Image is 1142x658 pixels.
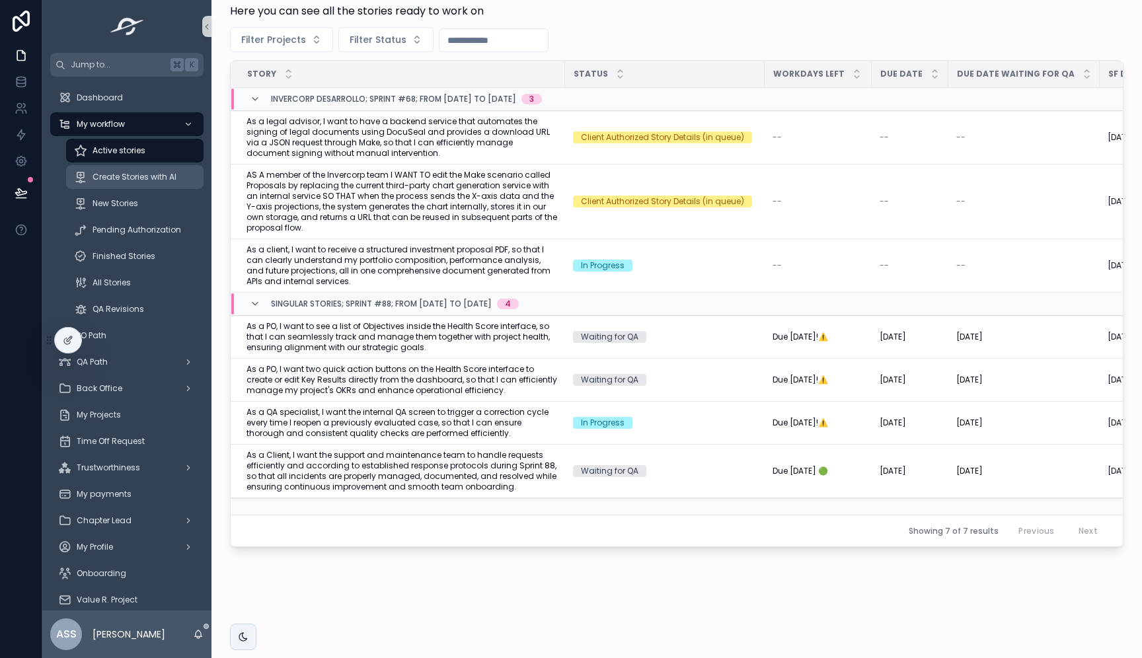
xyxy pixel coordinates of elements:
[773,466,828,476] span: Due [DATE] 🟢
[880,418,940,428] a: [DATE]
[77,595,137,605] span: Value R. Project
[581,417,625,429] div: In Progress
[247,244,557,287] span: As a client, I want to receive a structured investment proposal PDF, so that I can clearly unders...
[66,165,204,189] a: Create Stories with AI
[909,526,999,536] span: Showing 7 of 7 results
[50,350,204,374] a: QA Path
[956,466,1092,476] a: [DATE]
[956,466,983,476] span: [DATE]
[56,626,77,642] span: ASS
[956,132,966,143] span: --
[50,429,204,453] a: Time Off Request
[271,94,516,104] span: Invercorp Desarrollo; Sprint #68; From [DATE] to [DATE]
[338,27,434,52] button: Select Button
[93,628,165,641] p: [PERSON_NAME]
[271,299,492,309] span: Singular Stories; Sprint #88; From [DATE] to [DATE]
[773,375,864,385] a: Due [DATE]!⚠️
[880,332,906,342] span: [DATE]
[956,418,1092,428] a: [DATE]
[247,170,557,233] span: AS A member of the Invercorp team I WANT TO edit the Make scenario called Proposals by replacing ...
[77,383,122,394] span: Back Office
[957,69,1075,79] span: Due Date Waiting for QA
[956,332,983,342] span: [DATE]
[505,299,511,309] div: 4
[956,260,1092,271] a: --
[880,260,889,271] span: --
[956,375,983,385] span: [DATE]
[66,192,204,215] a: New Stories
[956,196,966,207] span: --
[773,466,864,476] a: Due [DATE] 🟢
[773,260,782,271] span: --
[77,542,113,552] span: My Profile
[50,562,204,585] a: Onboarding
[93,277,131,288] span: All Stories
[93,225,181,235] span: Pending Authorization
[247,364,557,396] span: As a PO, I want two quick action buttons on the Health Score interface to create or edit Key Resu...
[773,132,782,143] span: --
[77,357,108,367] span: QA Path
[50,588,204,612] a: Value R. Project
[956,260,966,271] span: --
[93,145,145,156] span: Active stories
[247,450,557,492] a: As a Client, I want the support and maintenance team to handle requests efficiently and according...
[773,69,845,79] span: Workdays Left
[880,332,940,342] a: [DATE]
[773,332,828,342] span: Due [DATE]!⚠️
[1108,375,1134,385] span: [DATE]
[573,465,757,477] a: Waiting for QA
[247,116,557,159] a: As a legal advisor, I want to have a backend service that automates the signing of legal document...
[880,418,906,428] span: [DATE]
[956,375,1092,385] a: [DATE]
[956,332,1092,342] a: [DATE]
[880,132,889,143] span: --
[581,331,638,343] div: Waiting for QA
[247,69,276,79] span: Story
[1108,260,1134,271] span: [DATE]
[880,69,923,79] span: Due Date
[1108,418,1134,428] span: [DATE]
[50,456,204,480] a: Trustworthiness
[106,16,148,37] img: App logo
[50,403,204,427] a: My Projects
[77,568,126,579] span: Onboarding
[50,377,204,400] a: Back Office
[71,59,165,70] span: Jump to...
[247,321,557,353] a: As a PO, I want to see a list of Objectives inside the Health Score interface, so that I can seam...
[581,260,625,272] div: In Progress
[77,92,123,103] span: Dashboard
[1108,332,1134,342] span: [DATE]
[50,53,204,77] button: Jump to...K
[880,260,940,271] a: --
[241,33,306,46] span: Filter Projects
[66,271,204,295] a: All Stories
[880,466,906,476] span: [DATE]
[880,375,940,385] a: [DATE]
[581,374,638,386] div: Waiting for QA
[77,515,132,526] span: Chapter Lead
[956,418,983,428] span: [DATE]
[50,112,204,136] a: My workflow
[956,132,1092,143] a: --
[1108,196,1134,207] span: [DATE]
[773,418,864,428] a: Due [DATE]!⚠️
[880,132,940,143] a: --
[50,509,204,532] a: Chapter Lead
[77,330,106,341] span: PO Path
[247,407,557,439] a: As a QA specialist, I want the internal QA screen to trigger a correction cycle every time I reop...
[50,535,204,559] a: My Profile
[773,375,828,385] span: Due [DATE]!⚠️
[880,466,940,476] a: [DATE]
[66,297,204,321] a: QA Revisions
[77,436,145,447] span: Time Off Request
[50,482,204,506] a: My payments
[50,86,204,110] a: Dashboard
[573,196,757,207] a: Client Authorized Story Details (in queue)
[66,218,204,242] a: Pending Authorization
[1108,132,1134,143] span: [DATE]
[350,33,406,46] span: Filter Status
